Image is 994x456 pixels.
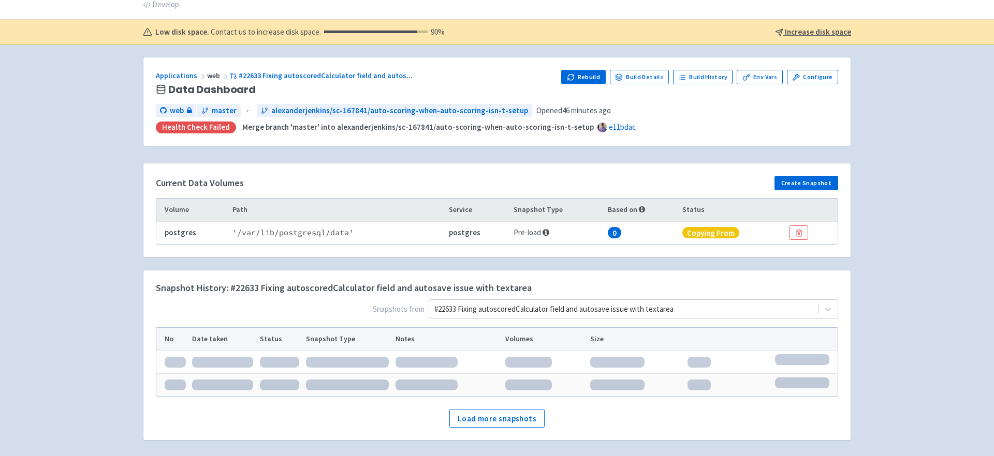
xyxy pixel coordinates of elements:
[156,328,189,351] th: No
[212,105,237,117] span: master
[502,328,587,351] th: Volumes
[610,70,669,84] a: Build Details
[207,71,230,80] span: web
[536,105,611,117] span: Opened
[189,328,257,351] th: Date taken
[229,221,446,244] td: ' /var/lib/postgresql/data '
[510,199,604,221] th: Snapshot Type
[392,328,502,351] th: Notes
[257,328,303,351] th: Status
[211,26,445,38] span: Contact us to increase disk space.
[605,199,679,221] th: Based on
[229,199,446,221] th: Path
[561,70,606,84] button: Rebuild
[679,199,786,221] th: Status
[156,121,236,133] div: Health check failed
[156,299,838,323] span: Snapshots from
[562,105,611,115] time: 46 minutes ago
[156,104,196,118] a: web
[446,199,510,221] th: Service
[303,328,392,351] th: Snapshot Type
[608,227,621,239] span: 0
[449,227,480,237] b: postgres
[673,70,733,84] a: Build History
[785,27,851,37] u: Increase disk space
[156,71,207,80] a: Applications
[168,84,256,96] span: Data Dashboard
[449,409,545,428] button: Load more snapshots
[587,328,684,351] th: Size
[271,105,528,117] span: alexanderjenkins/sc-167841/auto-scoring-when-auto-scoring-isn-t-setup
[242,122,594,132] strong: Merge branch 'master' into alexanderjenkins/sc-167841/auto-scoring-when-auto-scoring-isn-t-setup
[156,199,229,221] th: Volume
[156,178,244,188] h4: Current Data Volumes
[239,71,413,80] span: #22633 Fixing autoscoredCalculator field and autos ...
[774,176,838,190] button: Create Snapshot
[609,122,636,132] a: e11bdac
[682,227,739,239] span: copying from
[170,105,184,117] span: web
[165,227,196,237] b: postgres
[245,105,253,117] span: ←
[514,227,549,237] span: Pre-load
[156,283,532,293] h4: Snapshot History: #22633 Fixing autoscoredCalculator field and autosave issue with textarea
[257,104,532,118] a: alexanderjenkins/sc-167841/auto-scoring-when-auto-scoring-isn-t-setup
[787,70,838,84] a: Configure
[155,26,209,38] b: Low disk space.
[197,104,241,118] a: master
[737,70,782,84] a: Env Vars
[324,26,445,38] div: 90 %
[230,71,414,80] a: #22633 Fixing autoscoredCalculator field and autos...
